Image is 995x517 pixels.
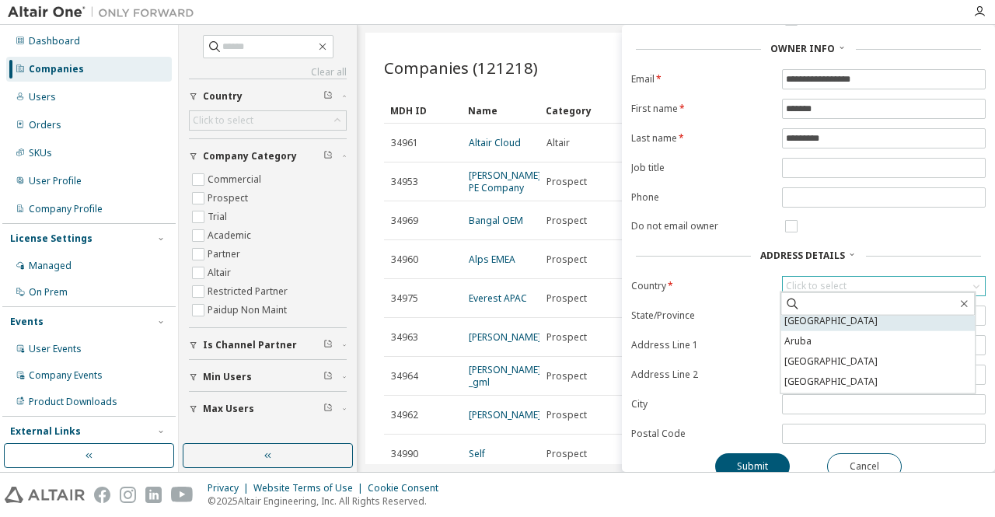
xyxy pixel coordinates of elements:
[631,103,773,115] label: First name
[631,220,773,232] label: Do not email owner
[208,264,234,282] label: Altair
[631,73,773,86] label: Email
[323,403,333,415] span: Clear filter
[208,494,448,508] p: © 2025 Altair Engineering, Inc. All Rights Reserved.
[10,316,44,328] div: Events
[780,351,975,372] li: [GEOGRAPHIC_DATA]
[391,137,418,149] span: 34961
[189,328,347,362] button: Is Channel Partner
[631,339,773,351] label: Address Line 1
[391,409,418,421] span: 34962
[189,79,347,114] button: Country
[203,403,254,415] span: Max Users
[208,226,254,245] label: Academic
[469,408,541,421] a: [PERSON_NAME]
[546,292,587,305] span: Prospect
[171,487,194,503] img: youtube.svg
[391,176,418,188] span: 34953
[546,137,570,149] span: Altair
[770,42,835,55] span: Owner Info
[189,66,347,79] a: Clear all
[468,98,533,123] div: Name
[390,98,456,123] div: MDH ID
[391,292,418,305] span: 34975
[208,282,291,301] label: Restricted Partner
[29,260,72,272] div: Managed
[546,98,611,123] div: Category
[208,482,253,494] div: Privacy
[253,482,368,494] div: Website Terms of Use
[29,203,103,215] div: Company Profile
[323,150,333,162] span: Clear filter
[29,175,82,187] div: User Profile
[783,277,985,295] div: Click to select
[29,91,56,103] div: Users
[29,286,68,299] div: On Prem
[94,487,110,503] img: facebook.svg
[546,370,587,383] span: Prospect
[631,132,773,145] label: Last name
[189,392,347,426] button: Max Users
[208,208,230,226] label: Trial
[469,169,541,194] a: [PERSON_NAME] PE Company
[546,215,587,227] span: Prospect
[29,63,84,75] div: Companies
[760,249,845,262] span: Address Details
[120,487,136,503] img: instagram.svg
[323,90,333,103] span: Clear filter
[10,232,93,245] div: License Settings
[391,331,418,344] span: 34963
[631,162,773,174] label: Job title
[203,339,297,351] span: Is Channel Partner
[469,447,485,460] a: Self
[29,343,82,355] div: User Events
[780,331,975,351] li: Aruba
[145,487,162,503] img: linkedin.svg
[29,147,52,159] div: SKUs
[203,371,252,383] span: Min Users
[29,396,117,408] div: Product Downloads
[827,453,902,480] button: Cancel
[631,191,773,204] label: Phone
[189,360,347,394] button: Min Users
[786,280,847,292] div: Click to select
[546,253,587,266] span: Prospect
[29,369,103,382] div: Company Events
[780,392,975,412] li: [GEOGRAPHIC_DATA]
[715,453,790,480] button: Submit
[546,331,587,344] span: Prospect
[208,189,251,208] label: Prospect
[368,482,448,494] div: Cookie Consent
[203,150,297,162] span: Company Category
[193,114,253,127] div: Click to select
[5,487,85,503] img: altair_logo.svg
[208,170,264,189] label: Commercial
[8,5,202,20] img: Altair One
[780,311,975,331] li: [GEOGRAPHIC_DATA]
[10,425,81,438] div: External Links
[391,215,418,227] span: 34969
[631,309,773,322] label: State/Province
[631,369,773,381] label: Address Line 2
[780,372,975,392] li: [GEOGRAPHIC_DATA]
[469,214,523,227] a: Bangal OEM
[323,371,333,383] span: Clear filter
[631,398,773,410] label: City
[391,448,418,460] span: 34990
[631,280,773,292] label: Country
[29,35,80,47] div: Dashboard
[190,111,346,130] div: Click to select
[469,330,541,344] a: [PERSON_NAME]
[203,90,243,103] span: Country
[208,301,290,320] label: Paidup Non Maint
[469,253,515,266] a: Alps EMEA
[546,448,587,460] span: Prospect
[384,57,538,79] span: Companies (121218)
[546,176,587,188] span: Prospect
[469,136,521,149] a: Altair Cloud
[631,428,773,440] label: Postal Code
[29,119,61,131] div: Orders
[208,245,243,264] label: Partner
[189,139,347,173] button: Company Category
[323,339,333,351] span: Clear filter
